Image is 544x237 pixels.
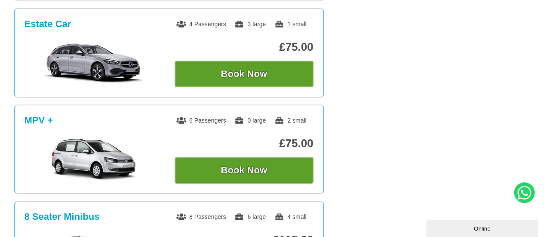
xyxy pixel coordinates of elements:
span: 3 large [234,21,266,28]
p: £75.00 [175,137,313,150]
button: Book Now [175,157,313,184]
iframe: chat widget [426,218,540,237]
img: Estate Car [29,42,158,85]
span: 4 small [274,213,306,220]
h3: 8 Seater Minibus [25,211,100,222]
span: 4 Passengers [176,21,226,28]
span: 2 small [274,117,306,124]
button: Book Now [175,61,313,87]
span: 1 small [274,21,306,28]
img: MPV + [29,138,158,181]
h3: Estate Car [25,18,71,30]
span: 6 Passengers [176,117,226,124]
span: 6 large [234,213,266,220]
span: 8 Passengers [176,213,226,220]
span: 0 large [234,117,266,124]
h3: MPV + [25,115,53,126]
p: £75.00 [175,40,313,54]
